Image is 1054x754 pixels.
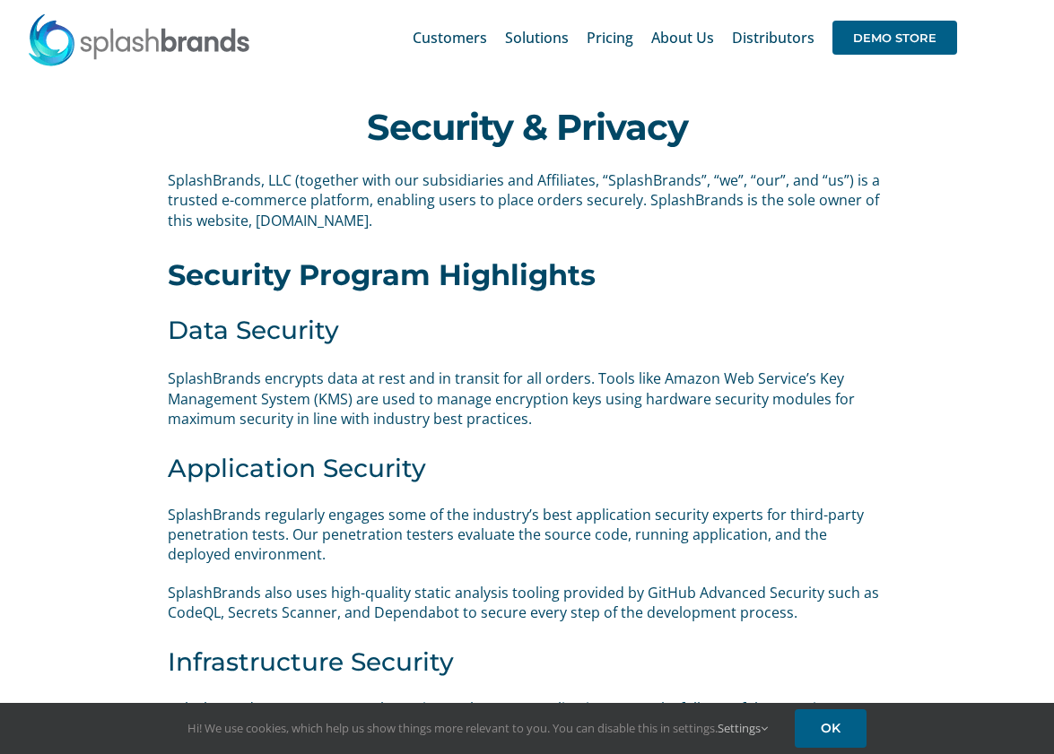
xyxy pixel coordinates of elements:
img: SplashBrands.com Logo [27,13,251,66]
a: Customers [413,9,487,66]
span: Infrastructure Security [168,646,454,677]
p: SplashBrands also uses high-quality static analysis tooling provided by GitHub Advanced Security ... [168,583,885,623]
span: About Us [651,30,714,45]
span: Solutions [505,30,569,45]
a: Distributors [732,9,814,66]
span: Security Program Highlights [168,257,596,292]
span: Hi! We use cookies, which help us show things more relevant to you. You can disable this in setti... [187,720,768,736]
nav: Main Menu [413,9,957,66]
span: Data Security [168,315,339,345]
span: Customers [413,30,487,45]
a: Settings [718,720,768,736]
h1: Security & Privacy [168,107,885,148]
a: DEMO STORE [832,9,957,66]
span: Application Security [168,453,426,483]
span: SplashBrands, LLC (together with our subsidiaries and Affiliates, “SplashBrands”, “we”, “our”, an... [168,170,880,230]
p: SplashBrands uses Amazon Web Services to host our application. We make full use of the security p... [168,698,885,739]
a: OK [795,709,867,748]
p: SplashBrands regularly engages some of the industry’s best application security experts for third... [168,505,885,565]
p: SplashBrands encrypts data at rest and in transit for all orders. Tools like Amazon Web Service’s... [168,368,885,429]
span: DEMO STORE [832,21,957,55]
span: Pricing [587,30,633,45]
span: Distributors [732,30,814,45]
a: Pricing [587,9,633,66]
